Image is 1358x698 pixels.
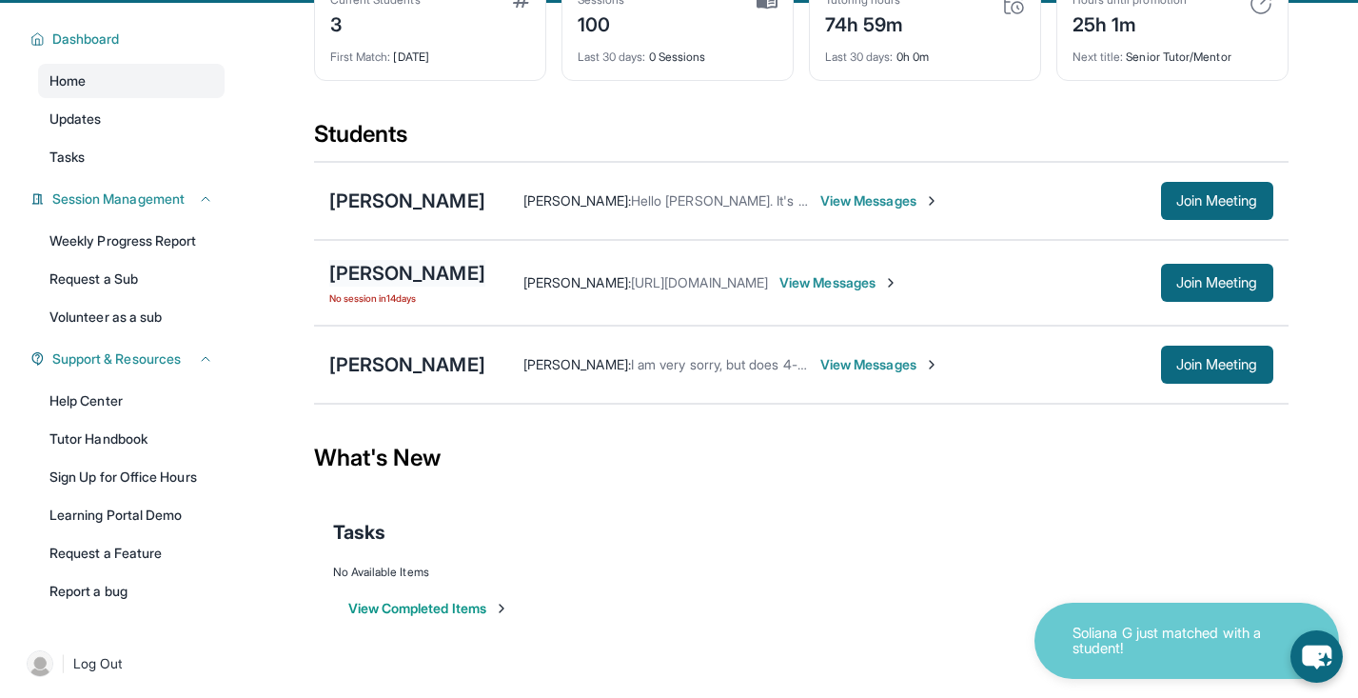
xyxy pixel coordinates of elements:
div: Senior Tutor/Mentor [1073,38,1272,65]
a: Weekly Progress Report [38,224,225,258]
a: |Log Out [19,643,225,685]
span: Updates [49,110,102,129]
div: [PERSON_NAME] [329,260,485,287]
button: View Completed Items [348,599,509,618]
a: Tasks [38,140,225,174]
div: [DATE] [330,38,530,65]
a: Help Center [38,384,225,418]
p: Soliana G just matched with a student! [1073,626,1263,657]
img: Chevron-Right [883,275,898,290]
span: Tasks [333,519,385,546]
div: 0 Sessions [578,38,777,65]
span: View Messages [820,191,939,210]
span: Next title : [1073,50,1124,64]
div: 3 [330,8,421,38]
a: Report a bug [38,574,225,608]
span: Dashboard [52,30,120,49]
a: Updates [38,102,225,136]
button: Join Meeting [1161,346,1273,384]
img: Chevron-Right [924,193,939,209]
span: Join Meeting [1176,277,1258,289]
button: Support & Resources [45,349,213,369]
div: No Available Items [333,565,1269,580]
button: Session Management [45,189,213,209]
button: Join Meeting [1161,182,1273,220]
span: Home [49,71,86,90]
div: 25h 1m [1073,8,1187,38]
a: Learning Portal Demo [38,498,225,532]
button: chat-button [1290,630,1343,683]
span: [PERSON_NAME] : [523,192,631,209]
img: user-img [27,650,53,677]
div: What's New [314,416,1289,500]
button: Join Meeting [1161,264,1273,302]
span: No session in 14 days [329,290,485,306]
span: View Messages [820,355,939,374]
span: | [61,652,66,675]
a: Request a Sub [38,262,225,296]
img: Chevron-Right [924,357,939,372]
span: [PERSON_NAME] : [523,274,631,290]
span: Join Meeting [1176,195,1258,207]
span: First Match : [330,50,391,64]
button: Dashboard [45,30,213,49]
span: Support & Resources [52,349,181,369]
span: [URL][DOMAIN_NAME] [631,274,768,290]
a: Tutor Handbook [38,422,225,456]
span: [PERSON_NAME] : [523,356,631,372]
span: Last 30 days : [825,50,894,64]
a: Volunteer as a sub [38,300,225,334]
span: View Messages [779,273,898,292]
div: 0h 0m [825,38,1025,65]
a: Home [38,64,225,98]
div: [PERSON_NAME] [329,351,485,378]
div: Students [314,119,1289,161]
span: Join Meeting [1176,359,1258,370]
a: Sign Up for Office Hours [38,460,225,494]
div: 74h 59m [825,8,904,38]
a: Request a Feature [38,536,225,570]
div: [PERSON_NAME] [329,188,485,214]
span: Last 30 days : [578,50,646,64]
div: 100 [578,8,625,38]
span: Session Management [52,189,185,209]
span: Tasks [49,148,85,167]
span: Log Out [73,654,123,673]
